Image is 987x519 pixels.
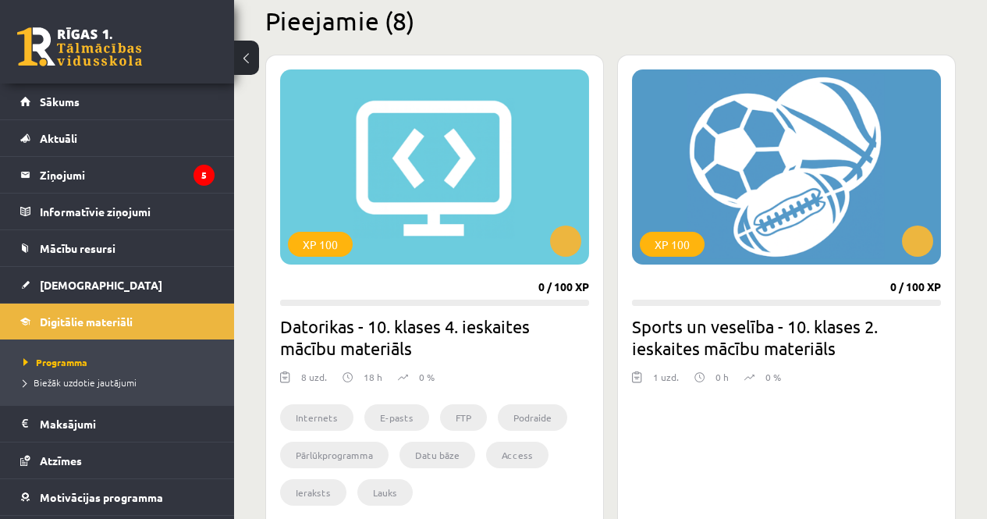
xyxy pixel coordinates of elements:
div: 1 uzd. [653,370,679,393]
span: Aktuāli [40,131,77,145]
span: Biežāk uzdotie jautājumi [23,376,137,389]
p: 0 % [765,370,781,384]
span: Programma [23,356,87,368]
a: Biežāk uzdotie jautājumi [23,375,218,389]
li: FTP [440,404,487,431]
div: 8 uzd. [301,370,327,393]
li: Ieraksts [280,479,346,506]
li: Access [486,442,549,468]
li: E-pasts [364,404,429,431]
p: 0 h [715,370,729,384]
a: Maksājumi [20,406,215,442]
a: Aktuāli [20,120,215,156]
a: Ziņojumi5 [20,157,215,193]
legend: Maksājumi [40,406,215,442]
a: Programma [23,355,218,369]
a: Atzīmes [20,443,215,478]
p: 18 h [364,370,382,384]
li: Podraide [498,404,567,431]
a: Sākums [20,84,215,119]
h2: Datorikas - 10. klases 4. ieskaites mācību materiāls [280,315,589,359]
a: Digitālie materiāli [20,304,215,339]
li: Lauks [357,479,413,506]
li: Datu bāze [399,442,475,468]
li: Pārlūkprogramma [280,442,389,468]
span: Motivācijas programma [40,490,163,504]
span: Digitālie materiāli [40,315,133,329]
i: 5 [193,165,215,186]
div: XP 100 [288,232,353,257]
span: Atzīmes [40,453,82,467]
h2: Sports un veselība - 10. klases 2. ieskaites mācību materiāls [632,315,941,359]
legend: Ziņojumi [40,157,215,193]
a: Informatīvie ziņojumi [20,194,215,229]
p: 0 % [419,370,435,384]
a: Mācību resursi [20,230,215,266]
a: [DEMOGRAPHIC_DATA] [20,267,215,303]
legend: Informatīvie ziņojumi [40,194,215,229]
span: Mācību resursi [40,241,115,255]
span: [DEMOGRAPHIC_DATA] [40,278,162,292]
h2: Pieejamie (8) [265,5,956,36]
div: XP 100 [640,232,705,257]
a: Rīgas 1. Tālmācības vidusskola [17,27,142,66]
span: Sākums [40,94,80,108]
a: Motivācijas programma [20,479,215,515]
li: Internets [280,404,353,431]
